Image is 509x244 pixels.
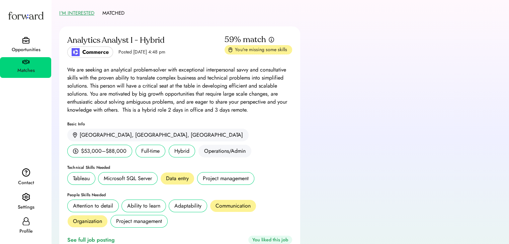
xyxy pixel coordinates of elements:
img: location.svg [73,132,77,138]
a: See full job posting [67,236,117,244]
img: briefcase.svg [22,37,29,44]
div: Analytics Analyst I - Hybrid [67,35,223,46]
div: $53,000–$88,000 [81,147,126,155]
div: Ability to learn [127,202,160,210]
div: Opportunities [1,46,51,54]
div: 59% match [225,34,266,45]
img: contact.svg [22,168,30,177]
img: settings.svg [22,193,30,202]
div: Adaptability [174,202,201,210]
div: Hybrid [169,145,195,157]
div: Full-time [136,145,165,157]
div: Organization [73,217,102,225]
div: Project management [203,174,249,182]
div: You're missing some skills [235,46,288,53]
div: Commerce [82,48,109,56]
img: Forward logo [7,5,45,26]
img: money.svg [73,148,78,154]
div: Posted [DATE] 4:48 pm [118,49,165,55]
div: Matches [1,67,51,75]
div: Project management [116,217,162,225]
div: People Skills Needed [67,193,292,197]
div: We are seeking an analytical problem-solver with exceptional interpersonal savvy and consultative... [67,66,292,114]
div: Settings [1,203,51,211]
div: Communication [216,202,251,210]
div: Basic Info [67,122,292,126]
button: MATCHED [102,8,124,18]
div: Tableau [73,174,90,182]
div: Microsoft SQL Server [104,174,152,182]
div: Technical Skills Needed [67,165,292,169]
img: info.svg [268,36,274,43]
div: Operations/Admin [198,145,251,157]
img: handshake.svg [22,60,29,65]
button: I'M INTERESTED [59,8,94,18]
div: [GEOGRAPHIC_DATA], [GEOGRAPHIC_DATA], [GEOGRAPHIC_DATA] [80,131,243,139]
img: poweredbycommerce_logo.jpeg [72,48,80,56]
div: Profile [1,227,51,235]
div: Contact [1,179,51,187]
img: missing-skills.svg [229,47,232,52]
div: Attention to detail [73,202,113,210]
div: Data entry [166,174,189,182]
div: You liked this job [248,236,292,244]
